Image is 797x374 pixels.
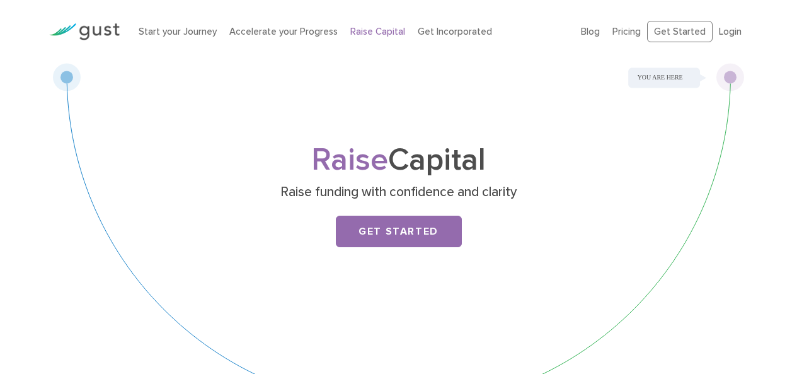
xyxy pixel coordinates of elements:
[612,26,641,37] a: Pricing
[311,141,388,178] span: Raise
[49,23,120,40] img: Gust Logo
[154,184,643,201] p: Raise funding with confidence and clarity
[150,146,648,175] h1: Capital
[647,21,713,43] a: Get Started
[350,26,405,37] a: Raise Capital
[581,26,600,37] a: Blog
[229,26,338,37] a: Accelerate your Progress
[139,26,217,37] a: Start your Journey
[418,26,492,37] a: Get Incorporated
[719,26,742,37] a: Login
[336,216,462,247] a: Get Started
